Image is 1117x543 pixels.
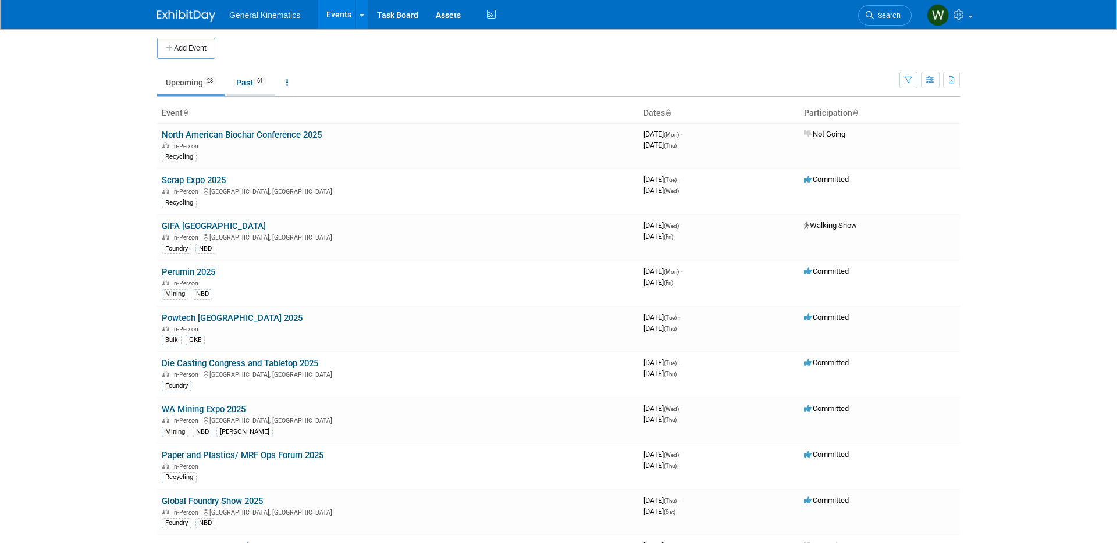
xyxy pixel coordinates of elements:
th: Participation [799,103,960,123]
span: [DATE] [643,141,677,149]
a: Sort by Start Date [665,108,671,117]
span: (Tue) [664,315,677,321]
span: [DATE] [643,404,682,413]
a: Upcoming28 [157,72,225,94]
div: Recycling [162,198,197,208]
a: Past61 [227,72,275,94]
img: In-Person Event [162,326,169,331]
span: Committed [804,450,849,459]
span: In-Person [172,234,202,241]
span: Committed [804,313,849,321]
span: (Thu) [664,463,677,469]
div: Foundry [162,518,191,528]
div: [GEOGRAPHIC_DATA], [GEOGRAPHIC_DATA] [162,232,634,241]
div: NBD [193,289,212,299]
a: Global Foundry Show 2025 [162,496,263,506]
span: - [681,221,682,230]
span: (Fri) [664,234,673,240]
span: - [681,130,682,138]
span: [DATE] [643,278,673,287]
span: (Mon) [664,131,679,138]
span: (Sat) [664,509,675,515]
span: [DATE] [643,358,680,367]
a: Scrap Expo 2025 [162,175,226,185]
div: Foundry [162,381,191,391]
span: [DATE] [643,221,682,230]
div: [GEOGRAPHIC_DATA], [GEOGRAPHIC_DATA] [162,369,634,378]
img: In-Person Event [162,509,169,515]
img: In-Person Event [162,188,169,194]
span: - [678,358,680,367]
span: In-Person [172,371,202,378]
span: In-Person [172,463,202,470]
img: In-Person Event [162,417,169,423]
div: NBD [193,427,212,437]
span: [DATE] [643,507,675,516]
div: Foundry [162,244,191,254]
span: General Kinematics [229,10,300,20]
a: Perumin 2025 [162,267,215,277]
span: (Tue) [664,177,677,183]
span: (Tue) [664,360,677,366]
span: (Thu) [664,142,677,149]
span: (Wed) [664,223,679,229]
span: - [681,267,682,276]
span: Not Going [804,130,845,138]
div: [GEOGRAPHIC_DATA], [GEOGRAPHIC_DATA] [162,186,634,195]
span: [DATE] [643,496,680,505]
span: [DATE] [643,175,680,184]
span: (Wed) [664,452,679,458]
span: Committed [804,358,849,367]
div: Recycling [162,472,197,483]
span: [DATE] [643,267,682,276]
div: GKE [186,335,205,345]
span: [DATE] [643,415,677,424]
span: [DATE] [643,130,682,138]
span: In-Person [172,417,202,424]
span: In-Person [172,142,202,150]
span: [DATE] [643,450,682,459]
img: ExhibitDay [157,10,215,22]
span: 61 [254,77,266,85]
a: Sort by Event Name [183,108,188,117]
div: NBD [195,244,215,254]
div: Mining [162,427,188,437]
a: GIFA [GEOGRAPHIC_DATA] [162,221,266,231]
img: In-Person Event [162,142,169,148]
a: Sort by Participation Type [852,108,858,117]
span: - [681,450,682,459]
th: Event [157,103,639,123]
div: [GEOGRAPHIC_DATA], [GEOGRAPHIC_DATA] [162,507,634,516]
span: - [678,496,680,505]
span: (Wed) [664,406,679,412]
a: North American Biochar Conference 2025 [162,130,322,140]
span: - [678,175,680,184]
span: Search [874,11,901,20]
span: In-Person [172,509,202,516]
span: (Thu) [664,498,677,504]
img: In-Person Event [162,463,169,469]
img: Whitney Swanson [927,4,949,26]
span: In-Person [172,326,202,333]
span: (Thu) [664,371,677,377]
span: Committed [804,175,849,184]
span: [DATE] [643,461,677,470]
span: Committed [804,404,849,413]
img: In-Person Event [162,234,169,240]
a: Search [858,5,912,26]
span: Walking Show [804,221,857,230]
span: [DATE] [643,324,677,333]
th: Dates [639,103,799,123]
div: [PERSON_NAME] [216,427,273,437]
div: Recycling [162,152,197,162]
span: - [681,404,682,413]
span: In-Person [172,188,202,195]
span: (Thu) [664,326,677,332]
img: In-Person Event [162,280,169,285]
span: [DATE] [643,313,680,321]
span: (Fri) [664,280,673,286]
div: NBD [195,518,215,528]
span: [DATE] [643,232,673,241]
span: (Thu) [664,417,677,423]
a: Powtech [GEOGRAPHIC_DATA] 2025 [162,313,303,323]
